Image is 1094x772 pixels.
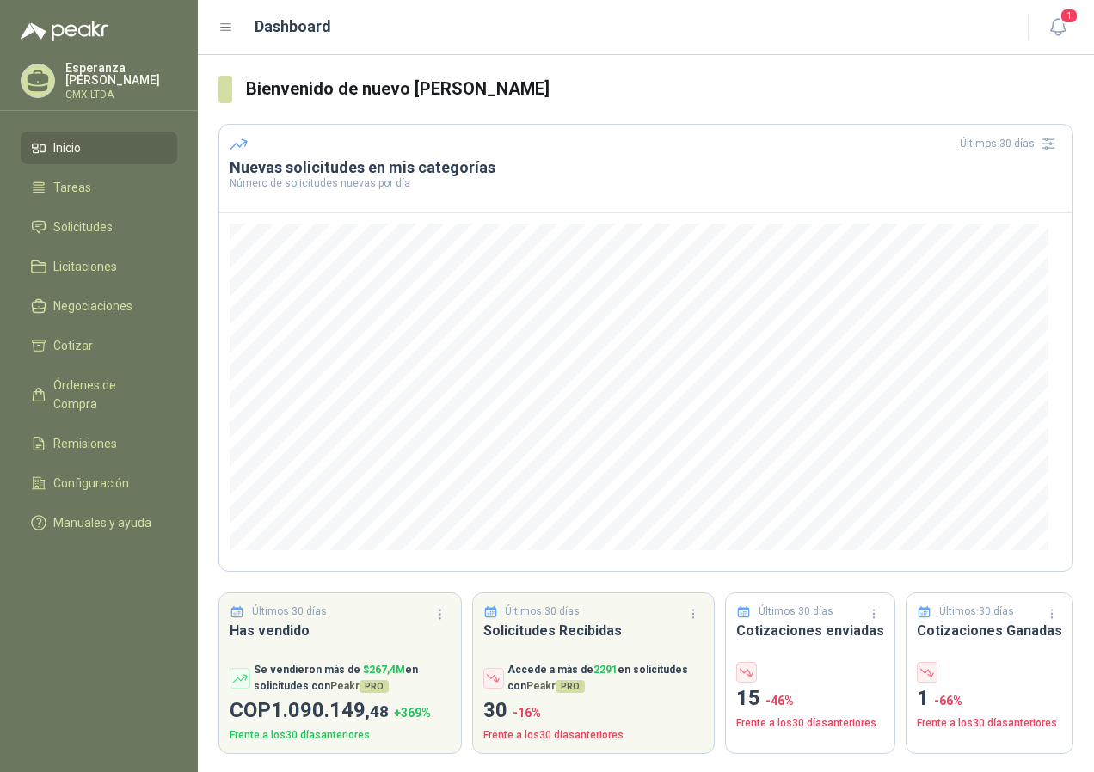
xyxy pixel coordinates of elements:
[939,604,1014,620] p: Últimos 30 días
[394,706,431,720] span: + 369 %
[65,62,177,86] p: Esperanza [PERSON_NAME]
[53,513,151,532] span: Manuales y ayuda
[53,218,113,236] span: Solicitudes
[246,76,1074,102] h3: Bienvenido de nuevo [PERSON_NAME]
[917,620,1062,641] h3: Cotizaciones Ganadas
[759,604,833,620] p: Últimos 30 días
[53,138,81,157] span: Inicio
[960,130,1062,157] div: Últimos 30 días
[230,727,451,744] p: Frente a los 30 días anteriores
[363,664,405,676] span: $ 267,4M
[21,467,177,499] a: Configuración
[507,662,704,695] p: Accede a más de en solicitudes con
[255,15,331,39] h1: Dashboard
[736,620,884,641] h3: Cotizaciones enviadas
[593,664,618,676] span: 2291
[366,702,389,721] span: ,48
[254,662,451,695] p: Se vendieron más de en solicitudes con
[21,329,177,362] a: Cotizar
[21,250,177,283] a: Licitaciones
[483,620,704,641] h3: Solicitudes Recibidas
[53,434,117,453] span: Remisiones
[230,620,451,641] h3: Has vendido
[53,376,161,414] span: Órdenes de Compra
[53,336,93,355] span: Cotizar
[230,178,1062,188] p: Número de solicitudes nuevas por día
[53,297,132,316] span: Negociaciones
[556,680,585,693] span: PRO
[1060,8,1079,24] span: 1
[505,604,580,620] p: Últimos 30 días
[271,698,389,722] span: 1.090.149
[230,695,451,727] p: COP
[1042,12,1073,43] button: 1
[21,21,108,41] img: Logo peakr
[736,715,884,732] p: Frente a los 30 días anteriores
[21,369,177,420] a: Órdenes de Compra
[53,257,117,276] span: Licitaciones
[65,89,177,100] p: CMX LTDA
[330,680,389,692] span: Peakr
[526,680,585,692] span: Peakr
[21,427,177,460] a: Remisiones
[483,727,704,744] p: Frente a los 30 días anteriores
[53,474,129,493] span: Configuración
[360,680,389,693] span: PRO
[21,290,177,322] a: Negociaciones
[934,694,962,708] span: -66 %
[917,715,1062,732] p: Frente a los 30 días anteriores
[483,695,704,727] p: 30
[21,211,177,243] a: Solicitudes
[21,171,177,204] a: Tareas
[21,506,177,539] a: Manuales y ayuda
[513,706,541,720] span: -16 %
[765,694,794,708] span: -46 %
[53,178,91,197] span: Tareas
[917,683,1062,715] p: 1
[21,132,177,164] a: Inicio
[736,683,884,715] p: 15
[252,604,327,620] p: Últimos 30 días
[230,157,1062,178] h3: Nuevas solicitudes en mis categorías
